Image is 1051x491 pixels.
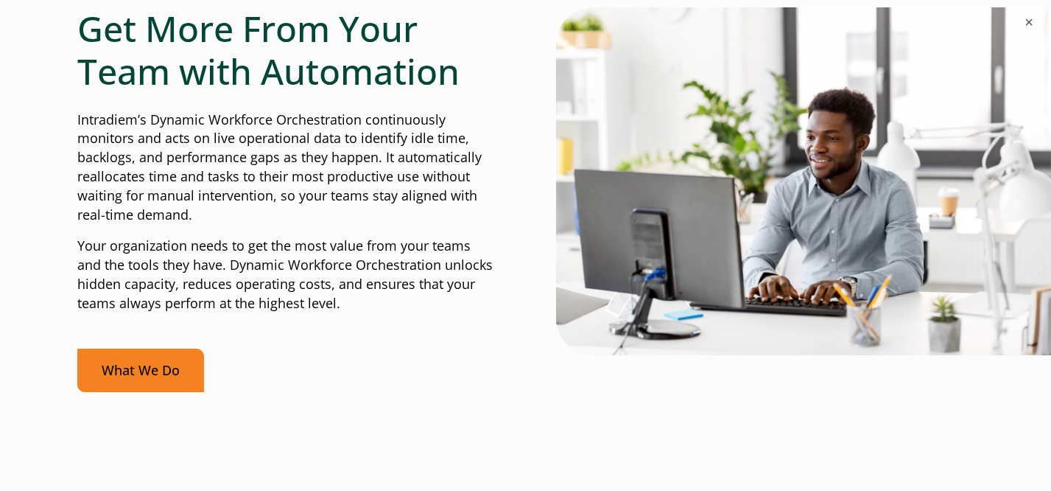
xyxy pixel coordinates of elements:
[77,349,204,392] a: What We Do
[77,237,496,313] p: Your organization needs to get the most value from your teams and the tools they have. Dynamic Wo...
[77,7,496,92] h2: Get More From Your Team with Automation
[77,111,496,225] p: Intradiem’s Dynamic Workforce Orchestration continuously monitors and acts on live operational da...
[1022,15,1036,29] button: ×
